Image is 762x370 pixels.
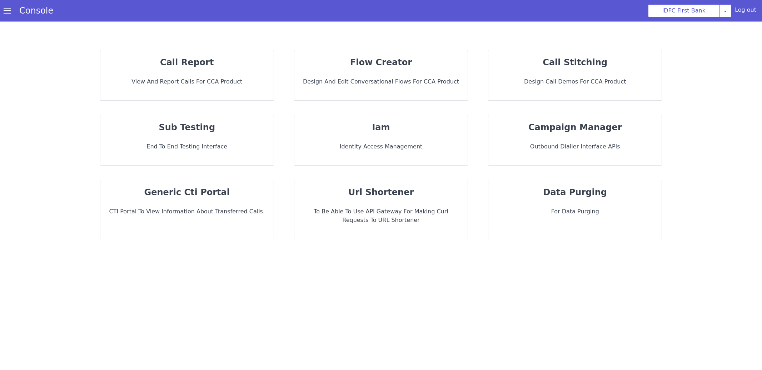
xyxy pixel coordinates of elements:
[300,77,462,86] p: Design and Edit Conversational flows for CCA Product
[528,122,622,132] strong: campaign manager
[543,57,607,67] strong: call stitching
[11,6,62,16] a: Console
[300,207,462,224] p: To be able to use API Gateway for making curl requests to URL Shortener
[106,142,268,151] p: End to End Testing Interface
[348,187,414,197] strong: url shortener
[494,207,656,216] p: For data purging
[159,122,215,132] strong: sub testing
[494,77,656,86] p: Design call demos for CCA Product
[106,77,268,86] p: View and report calls for CCA Product
[160,57,214,67] strong: call report
[648,4,719,17] button: IDFC First Bank
[494,142,656,151] p: Outbound dialler interface APIs
[372,122,390,132] strong: iam
[543,187,607,197] strong: data purging
[144,187,230,197] strong: generic cti portal
[350,57,412,67] strong: flow creator
[300,142,462,151] p: Identity Access Management
[106,207,268,216] p: CTI portal to view information about transferred Calls.
[735,6,756,17] div: Log out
